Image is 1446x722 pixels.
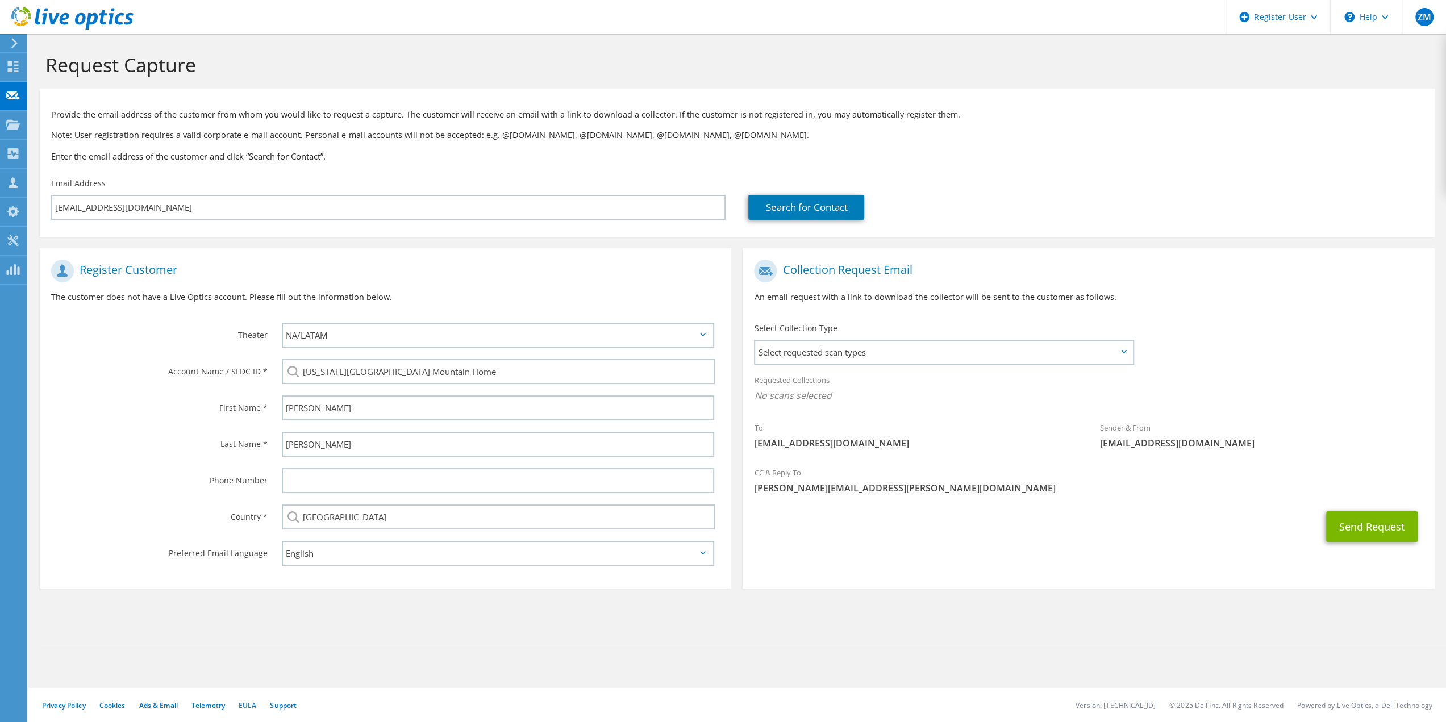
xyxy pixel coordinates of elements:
[99,700,126,710] a: Cookies
[51,129,1423,141] p: Note: User registration requires a valid corporate e-mail account. Personal e-mail accounts will ...
[1326,511,1418,542] button: Send Request
[51,291,720,303] p: The customer does not have a Live Optics account. Please fill out the information below.
[139,700,178,710] a: Ads & Email
[51,323,268,341] label: Theater
[743,416,1089,455] div: To
[45,53,1423,77] h1: Request Capture
[754,260,1417,282] h1: Collection Request Email
[51,541,268,559] label: Preferred Email Language
[754,482,1423,494] span: [PERSON_NAME][EMAIL_ADDRESS][PERSON_NAME][DOMAIN_NAME]
[51,178,106,189] label: Email Address
[51,150,1423,162] h3: Enter the email address of the customer and click “Search for Contact”.
[743,368,1434,410] div: Requested Collections
[1100,437,1423,449] span: [EMAIL_ADDRESS][DOMAIN_NAME]
[51,395,268,414] label: First Name *
[51,504,268,523] label: Country *
[51,468,268,486] label: Phone Number
[748,195,864,220] a: Search for Contact
[270,700,297,710] a: Support
[51,260,714,282] h1: Register Customer
[42,700,86,710] a: Privacy Policy
[191,700,225,710] a: Telemetry
[51,359,268,377] label: Account Name / SFDC ID *
[239,700,256,710] a: EULA
[1169,700,1284,710] li: © 2025 Dell Inc. All Rights Reserved
[1089,416,1435,455] div: Sender & From
[1344,12,1355,22] svg: \n
[1076,700,1156,710] li: Version: [TECHNICAL_ID]
[754,437,1077,449] span: [EMAIL_ADDRESS][DOMAIN_NAME]
[1415,8,1434,26] span: ZM
[1297,700,1432,710] li: Powered by Live Optics, a Dell Technology
[755,341,1132,364] span: Select requested scan types
[743,461,1434,500] div: CC & Reply To
[754,323,837,334] label: Select Collection Type
[51,108,1423,121] p: Provide the email address of the customer from whom you would like to request a capture. The cust...
[754,389,1423,402] span: No scans selected
[51,432,268,450] label: Last Name *
[754,291,1423,303] p: An email request with a link to download the collector will be sent to the customer as follows.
